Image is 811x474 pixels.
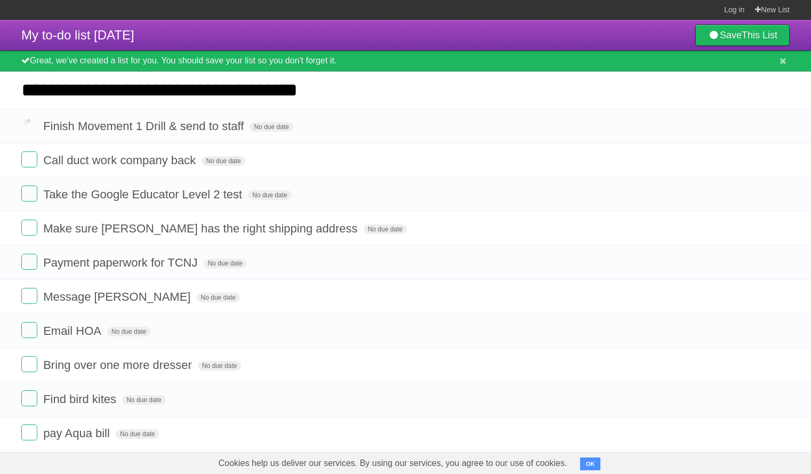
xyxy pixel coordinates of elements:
[695,25,790,46] a: SaveThis List
[21,390,37,406] label: Done
[21,356,37,372] label: Done
[21,288,37,304] label: Done
[208,453,578,474] span: Cookies help us deliver our services. By using our services, you agree to our use of cookies.
[21,254,37,270] label: Done
[21,322,37,338] label: Done
[204,259,247,268] span: No due date
[197,293,240,302] span: No due date
[107,327,150,336] span: No due date
[43,290,193,303] span: Message [PERSON_NAME]
[43,427,113,440] span: pay Aqua bill
[21,186,37,202] label: Done
[21,220,37,236] label: Done
[43,392,119,406] span: Find bird kites
[116,429,159,439] span: No due date
[43,222,360,235] span: Make sure [PERSON_NAME] has the right shipping address
[248,190,291,200] span: No due date
[21,117,37,133] label: Done
[580,457,601,470] button: OK
[742,30,777,41] b: This List
[43,256,200,269] span: Payment paperwork for TCNJ
[21,424,37,440] label: Done
[43,119,246,133] span: Finish Movement 1 Drill & send to staff
[198,361,241,371] span: No due date
[122,395,165,405] span: No due date
[21,151,37,167] label: Done
[43,324,104,338] span: Email HOA
[43,188,245,201] span: Take the Google Educator Level 2 test
[43,154,198,167] span: Call duct work company back
[43,358,195,372] span: Bring over one more dresser
[250,122,293,132] span: No due date
[202,156,245,166] span: No due date
[21,28,134,42] span: My to-do list [DATE]
[364,224,407,234] span: No due date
